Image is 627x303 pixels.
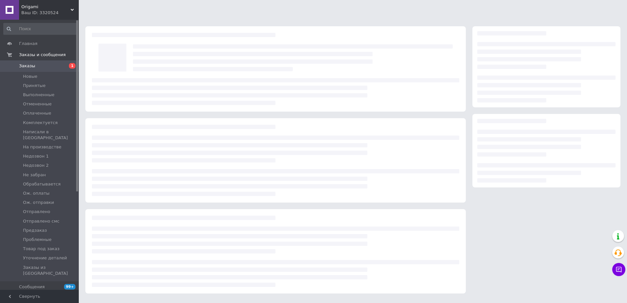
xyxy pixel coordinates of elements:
[23,190,50,196] span: Ож. оплаты
[23,110,51,116] span: Оплаченные
[69,63,76,69] span: 1
[23,172,46,178] span: Не забран
[19,63,35,69] span: Заказы
[23,153,49,159] span: Недозвон 1
[23,92,54,98] span: Выполненные
[64,284,76,290] span: 99+
[23,265,77,276] span: Заказы из [GEOGRAPHIC_DATA]
[612,263,625,276] button: Чат с покупателем
[23,246,59,252] span: Товар под заказ
[23,129,77,141] span: Написали в [GEOGRAPHIC_DATA]
[23,74,37,79] span: Новые
[23,162,49,168] span: Недозвон 2
[23,200,54,206] span: Ож. отправки
[23,218,59,224] span: Отправлено смс
[19,52,66,58] span: Заказы и сообщения
[19,284,45,290] span: Сообщения
[23,237,52,243] span: Проблемные
[23,181,60,187] span: Обрабатывается
[23,227,47,233] span: Предзаказ
[23,120,57,126] span: Комплектуется
[3,23,77,35] input: Поиск
[23,144,61,150] span: На производстве
[19,41,37,47] span: Главная
[23,255,67,261] span: Уточнение деталей
[21,4,71,10] span: Origami
[23,209,50,215] span: Отправлено
[23,83,46,89] span: Принятые
[21,10,79,16] div: Ваш ID: 3320524
[23,101,52,107] span: Отмененные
